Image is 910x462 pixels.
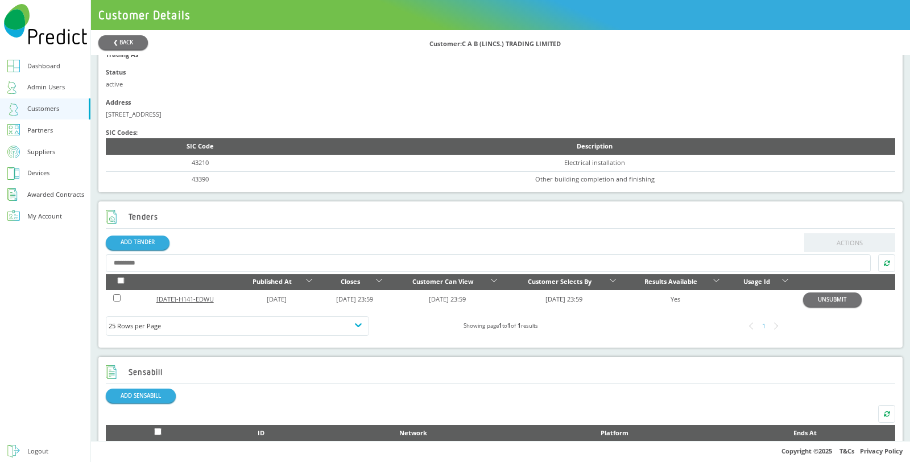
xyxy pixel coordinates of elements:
[294,155,895,171] td: Electrical installation
[545,295,582,303] a: [DATE] 23:59
[27,60,60,72] div: Dashboard
[27,189,84,201] div: Awarded Contracts
[218,427,305,439] div: ID
[106,155,294,171] td: 43210
[106,365,163,379] h2: Sensabill
[397,276,488,288] div: Customer Can View
[27,103,59,115] div: Customers
[758,320,770,332] div: 1
[106,97,895,109] div: Address
[499,322,502,329] b: 1
[336,295,373,303] a: [DATE] 23:59
[803,292,862,307] button: UNSUBMIT
[106,171,294,188] td: 43390
[734,276,779,288] div: Usage Id
[369,320,632,332] div: Showing page to of results
[27,167,49,179] div: Devices
[27,445,48,457] div: Logout
[294,171,895,188] td: Other building completion and finishing
[507,322,511,329] b: 1
[429,295,466,303] a: [DATE] 23:59
[512,276,607,288] div: Customer Selects By
[723,427,888,439] div: Ends At
[91,441,910,462] div: Copyright © 2025
[671,295,680,303] a: Yes
[106,210,158,224] h2: Tenders
[106,127,895,139] div: SIC Codes:
[327,276,374,288] div: Closes
[156,295,214,303] a: [DATE]-H141-EDWU
[106,109,895,121] div: [STREET_ADDRESS]
[106,67,895,79] div: Status
[241,276,303,288] div: Published At
[429,35,903,50] div: Customer: C A B (LINCS.) TRADING LIMITED
[27,81,65,93] div: Admin Users
[106,79,895,90] div: active
[631,276,711,288] div: Results Available
[109,320,366,332] div: 25 Rows per Page
[518,322,521,329] b: 1
[98,35,148,49] button: ❮ BACK
[521,427,708,439] div: Platform
[839,447,854,455] a: T&Cs
[106,236,169,250] a: ADD TENDER
[301,141,888,152] div: Description
[860,447,903,455] a: Privacy Policy
[267,295,287,303] a: [DATE]
[27,125,53,137] div: Partners
[27,146,55,158] div: Suppliers
[320,427,506,439] div: Network
[106,389,176,403] button: ADD SENSABILL
[113,141,287,152] div: SIC Code
[27,211,62,222] div: My Account
[4,4,87,44] img: Predict Mobile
